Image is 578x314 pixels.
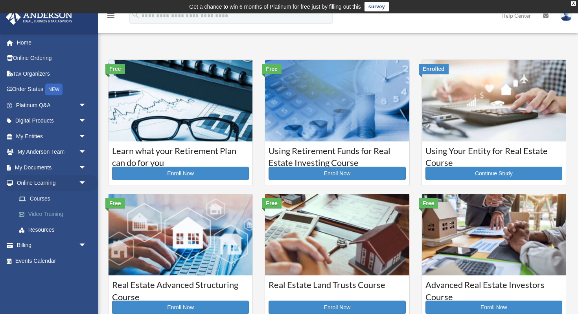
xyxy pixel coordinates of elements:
a: Enroll Now [269,301,405,314]
a: My Anderson Teamarrow_drop_down [6,144,98,160]
div: close [571,1,576,6]
a: My Documentsarrow_drop_down [6,160,98,175]
h3: Real Estate Land Trusts Course [269,279,405,299]
a: Events Calendar [6,253,98,269]
div: Free [105,198,125,208]
a: Platinum Q&Aarrow_drop_down [6,97,98,113]
a: Enroll Now [112,301,249,314]
span: arrow_drop_down [79,160,94,176]
div: Free [262,198,282,208]
span: arrow_drop_down [79,238,94,254]
span: arrow_drop_down [79,97,94,113]
img: Anderson Advisors Platinum Portal [4,9,75,25]
span: arrow_drop_down [79,113,94,129]
a: Enroll Now [112,167,249,180]
a: Tax Organizers [6,66,98,82]
div: Free [419,198,438,208]
i: search [131,11,140,19]
a: My Entitiesarrow_drop_down [6,128,98,144]
h3: Using Retirement Funds for Real Estate Investing Course [269,145,405,165]
a: Courses [11,191,94,206]
a: Home [6,35,98,50]
div: Free [105,64,125,74]
h3: Using Your Entity for Real Estate Course [425,145,562,165]
span: arrow_drop_down [79,128,94,145]
a: Enroll Now [269,167,405,180]
h3: Learn what your Retirement Plan can do for you [112,145,249,165]
a: Online Ordering [6,50,98,66]
h3: Advanced Real Estate Investors Course [425,279,562,299]
div: Free [262,64,282,74]
a: Continue Study [425,167,562,180]
i: menu [106,11,116,20]
a: Resources [11,222,98,238]
a: Online Learningarrow_drop_down [6,175,98,191]
a: survey [364,2,389,11]
img: User Pic [560,10,572,21]
div: Get a chance to win 6 months of Platinum for free just by filling out this [189,2,361,11]
div: NEW [45,84,63,95]
a: Digital Productsarrow_drop_down [6,113,98,129]
a: Order StatusNEW [6,82,98,98]
div: Enrolled [419,64,449,74]
span: arrow_drop_down [79,175,94,191]
span: arrow_drop_down [79,144,94,160]
a: Video Training [11,206,98,222]
h3: Real Estate Advanced Structuring Course [112,279,249,299]
a: menu [106,14,116,20]
a: Billingarrow_drop_down [6,238,98,253]
a: Enroll Now [425,301,562,314]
